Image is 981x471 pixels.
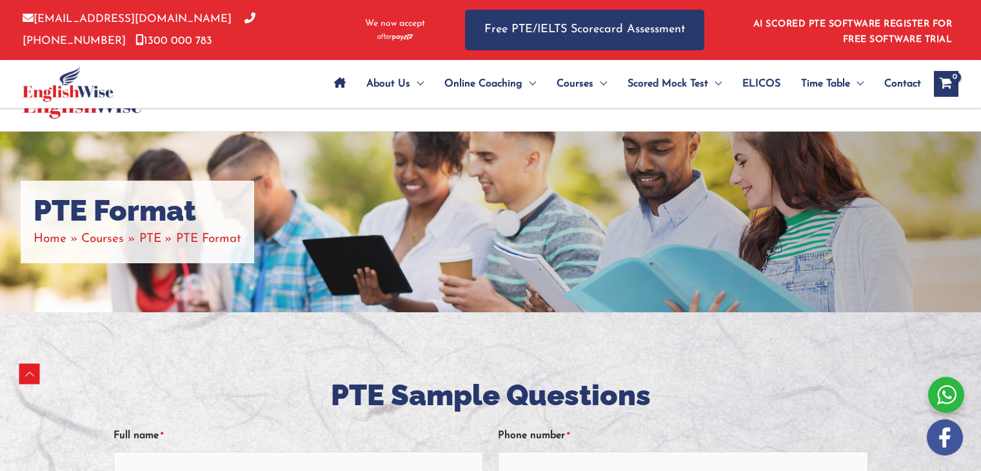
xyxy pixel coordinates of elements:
[23,66,114,102] img: cropped-ew-logo
[742,61,780,106] span: ELICOS
[746,9,958,51] aside: Header Widget 1
[801,61,850,106] span: Time Table
[434,61,546,106] a: Online CoachingMenu Toggle
[546,61,617,106] a: CoursesMenu Toggle
[753,19,953,45] a: AI SCORED PTE SOFTWARE REGISTER FOR FREE SOFTWARE TRIAL
[356,61,434,106] a: About UsMenu Toggle
[791,61,874,106] a: Time TableMenu Toggle
[617,61,732,106] a: Scored Mock TestMenu Toggle
[34,233,66,245] a: Home
[593,61,607,106] span: Menu Toggle
[176,233,241,245] span: PTE Format
[34,228,241,250] nav: Breadcrumbs
[557,61,593,106] span: Courses
[927,419,963,456] img: white-facebook.png
[874,61,921,106] a: Contact
[366,61,410,106] span: About Us
[884,61,921,106] span: Contact
[410,61,424,106] span: Menu Toggle
[498,425,570,446] label: Phone number
[81,233,124,245] a: Courses
[139,233,161,245] a: PTE
[708,61,722,106] span: Menu Toggle
[114,377,868,415] h2: PTE Sample Questions
[34,194,241,228] h1: PTE Format
[934,71,958,97] a: View Shopping Cart, empty
[850,61,864,106] span: Menu Toggle
[377,34,413,41] img: Afterpay-Logo
[324,61,921,106] nav: Site Navigation: Main Menu
[114,425,163,446] label: Full name
[135,35,212,46] a: 1300 000 783
[628,61,708,106] span: Scored Mock Test
[522,61,536,106] span: Menu Toggle
[444,61,522,106] span: Online Coaching
[732,61,791,106] a: ELICOS
[365,17,425,30] span: We now accept
[23,14,232,25] a: [EMAIL_ADDRESS][DOMAIN_NAME]
[465,10,704,50] a: Free PTE/IELTS Scorecard Assessment
[23,14,255,46] a: [PHONE_NUMBER]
